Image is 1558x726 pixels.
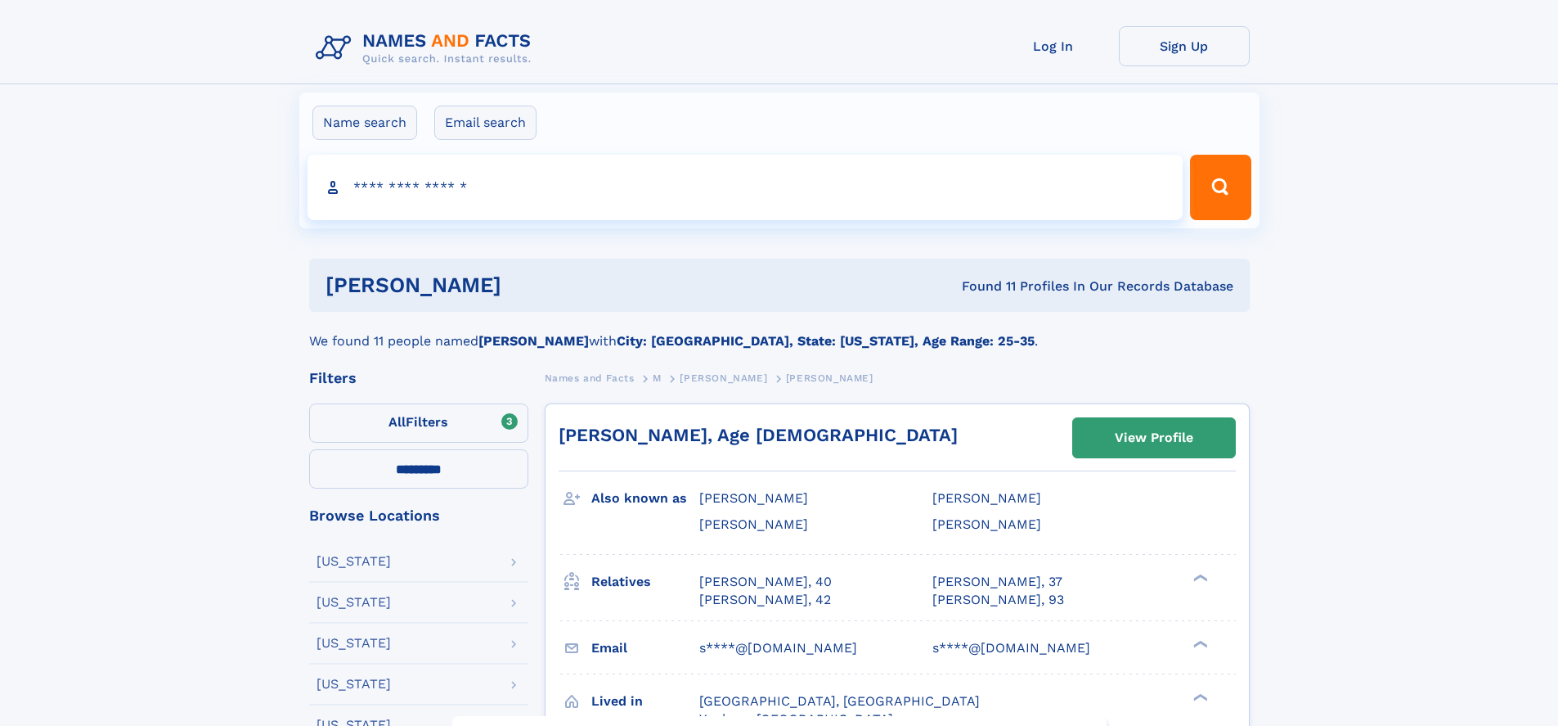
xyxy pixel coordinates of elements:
[317,596,391,609] div: [US_STATE]
[309,404,528,443] label: Filters
[1073,418,1235,458] a: View Profile
[1119,26,1250,66] a: Sign Up
[591,688,699,715] h3: Lived in
[1189,638,1209,649] div: ❯
[680,372,767,384] span: [PERSON_NAME]
[699,490,808,506] span: [PERSON_NAME]
[932,573,1062,591] a: [PERSON_NAME], 37
[434,106,537,140] label: Email search
[591,568,699,596] h3: Relatives
[317,637,391,650] div: [US_STATE]
[309,508,528,523] div: Browse Locations
[932,490,1041,506] span: [PERSON_NAME]
[388,414,406,430] span: All
[699,573,832,591] a: [PERSON_NAME], 40
[988,26,1119,66] a: Log In
[786,372,873,384] span: [PERSON_NAME]
[326,275,732,295] h1: [PERSON_NAME]
[1189,692,1209,702] div: ❯
[699,591,831,609] a: [PERSON_NAME], 42
[591,634,699,662] h3: Email
[653,368,662,388] a: M
[932,516,1041,532] span: [PERSON_NAME]
[309,312,1250,351] div: We found 11 people named with .
[932,591,1064,609] a: [PERSON_NAME], 93
[1189,572,1209,583] div: ❯
[317,555,391,568] div: [US_STATE]
[317,678,391,691] div: [US_STATE]
[559,425,958,445] a: [PERSON_NAME], Age [DEMOGRAPHIC_DATA]
[478,333,589,349] b: [PERSON_NAME]
[1190,155,1250,220] button: Search Button
[653,372,662,384] span: M
[309,26,545,70] img: Logo Names and Facts
[699,516,808,532] span: [PERSON_NAME]
[308,155,1183,220] input: search input
[731,277,1233,295] div: Found 11 Profiles In Our Records Database
[1115,419,1193,457] div: View Profile
[309,371,528,386] div: Filters
[680,368,767,388] a: [PERSON_NAME]
[591,485,699,512] h3: Also known as
[699,693,980,709] span: [GEOGRAPHIC_DATA], [GEOGRAPHIC_DATA]
[545,368,635,388] a: Names and Facts
[617,333,1035,349] b: City: [GEOGRAPHIC_DATA], State: [US_STATE], Age Range: 25-35
[312,106,417,140] label: Name search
